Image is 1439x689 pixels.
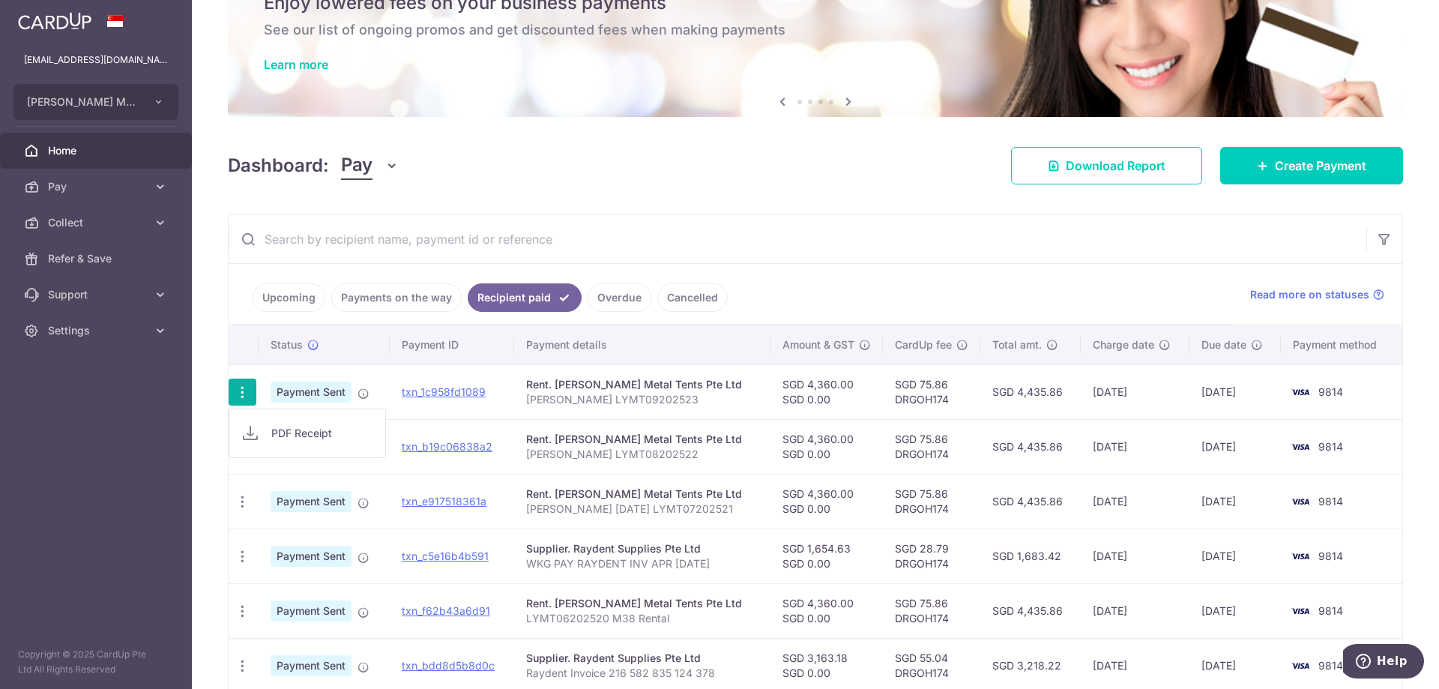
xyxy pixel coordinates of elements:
img: Bank Card [1285,602,1315,620]
th: Payment method [1281,325,1402,364]
a: Create Payment [1220,147,1403,184]
td: SGD 4,360.00 SGD 0.00 [770,474,883,529]
span: Pay [341,151,372,180]
a: txn_f62b43a6d91 [402,604,490,617]
a: Cancelled [657,283,728,312]
span: 9814 [1318,604,1343,617]
div: Rent. [PERSON_NAME] Metal Tents Pte Ltd [526,487,758,502]
a: Upcoming [253,283,325,312]
div: Rent. [PERSON_NAME] Metal Tents Pte Ltd [526,596,758,611]
td: [DATE] [1081,474,1189,529]
td: [DATE] [1081,583,1189,638]
span: Due date [1201,337,1246,352]
span: 9814 [1318,550,1343,562]
span: Payment Sent [271,491,352,512]
td: SGD 28.79 DRGOH174 [883,529,980,583]
span: Create Payment [1275,157,1366,175]
div: Supplier. Raydent Supplies Pte Ltd [526,541,758,556]
span: 9814 [1318,495,1343,508]
p: [PERSON_NAME] LYMT08202522 [526,447,758,462]
a: Payments on the way [331,283,462,312]
ul: Pay [229,409,386,458]
span: 9814 [1318,440,1343,453]
span: Charge date [1093,337,1154,352]
td: [DATE] [1081,364,1189,419]
p: LYMT06202520 M38 Rental [526,611,758,626]
a: txn_bdd8d5b8d0c [402,659,495,672]
a: txn_c5e16b4b591 [402,550,489,562]
td: SGD 1,654.63 SGD 0.00 [770,529,883,583]
span: Download Report [1066,157,1165,175]
td: SGD 75.86 DRGOH174 [883,419,980,474]
td: SGD 4,360.00 SGD 0.00 [770,419,883,474]
td: SGD 75.86 DRGOH174 [883,474,980,529]
img: Bank Card [1285,657,1315,675]
span: Collect [48,215,147,230]
div: Rent. [PERSON_NAME] Metal Tents Pte Ltd [526,377,758,392]
h6: See our list of ongoing promos and get discounted fees when making payments [264,21,1367,39]
td: SGD 4,360.00 SGD 0.00 [770,364,883,419]
a: txn_1c958fd1089 [402,385,486,398]
a: txn_b19c06838a2 [402,440,492,453]
a: Read more on statuses [1250,287,1384,302]
button: [PERSON_NAME] MANAGEMENT CONSULTANCY (S) PTE. LTD. [13,84,178,120]
img: Bank Card [1285,547,1315,565]
td: SGD 1,683.42 [980,529,1081,583]
a: Download Report [1011,147,1202,184]
span: Total amt. [992,337,1042,352]
p: [EMAIL_ADDRESS][DOMAIN_NAME] [24,52,168,67]
td: SGD 75.86 DRGOH174 [883,583,980,638]
span: Settings [48,323,147,338]
th: Payment details [514,325,770,364]
td: SGD 4,360.00 SGD 0.00 [770,583,883,638]
img: Bank Card [1285,383,1315,401]
img: Bank Card [1285,493,1315,511]
span: [PERSON_NAME] MANAGEMENT CONSULTANCY (S) PTE. LTD. [27,94,138,109]
span: Support [48,287,147,302]
td: [DATE] [1081,529,1189,583]
a: txn_e917518361a [402,495,486,508]
span: Status [271,337,303,352]
img: CardUp [18,12,91,30]
span: Amount & GST [782,337,854,352]
input: Search by recipient name, payment id or reference [229,215,1366,263]
td: [DATE] [1189,529,1281,583]
th: Payment ID [390,325,514,364]
span: Payment Sent [271,601,352,622]
td: SGD 4,435.86 [980,364,1081,419]
h4: Dashboard: [228,152,329,179]
button: Pay [341,151,399,180]
span: CardUp fee [895,337,952,352]
div: Rent. [PERSON_NAME] Metal Tents Pte Ltd [526,432,758,447]
a: Recipient paid [468,283,582,312]
span: Payment Sent [271,546,352,567]
iframe: Opens a widget where you can find more information [1343,644,1424,682]
div: Supplier. Raydent Supplies Pte Ltd [526,651,758,666]
span: Payment Sent [271,382,352,403]
td: [DATE] [1189,583,1281,638]
span: Pay [48,179,147,194]
td: SGD 4,435.86 [980,583,1081,638]
img: Bank Card [1285,438,1315,456]
td: SGD 75.86 DRGOH174 [883,364,980,419]
span: Refer & Save [48,251,147,266]
p: [PERSON_NAME] [DATE] LYMT07202521 [526,502,758,517]
td: [DATE] [1081,419,1189,474]
a: Learn more [264,57,328,72]
p: [PERSON_NAME] LYMT09202523 [526,392,758,407]
p: WKG PAY RAYDENT INV APR [DATE] [526,556,758,571]
span: 9814 [1318,385,1343,398]
td: [DATE] [1189,474,1281,529]
td: [DATE] [1189,364,1281,419]
td: [DATE] [1189,419,1281,474]
a: Overdue [588,283,651,312]
p: Raydent Invoice 216 582 835 124 378 [526,666,758,681]
td: SGD 4,435.86 [980,474,1081,529]
span: Payment Sent [271,655,352,676]
span: Home [48,143,147,158]
td: SGD 4,435.86 [980,419,1081,474]
span: Read more on statuses [1250,287,1369,302]
span: 9814 [1318,659,1343,672]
